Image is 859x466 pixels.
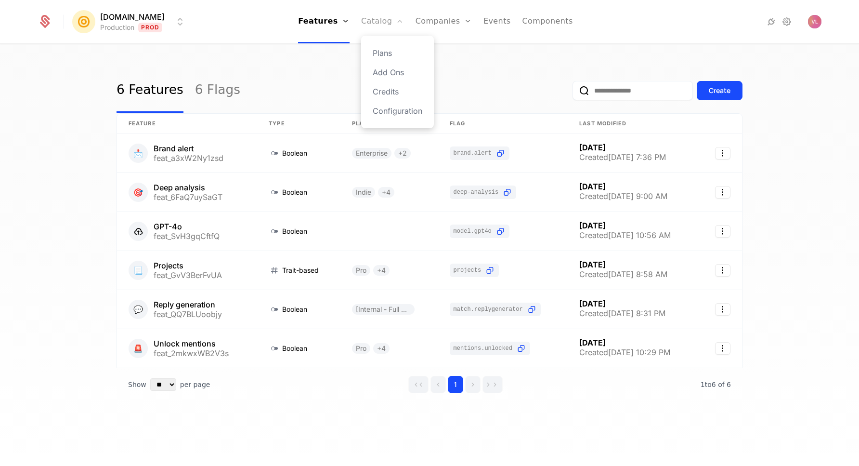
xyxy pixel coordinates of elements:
[482,376,503,393] button: Go to last page
[430,376,446,393] button: Go to previous page
[808,15,821,28] button: Open user button
[75,11,186,32] button: Select environment
[72,10,95,33] img: Mention.click
[138,23,163,32] span: Prod
[808,15,821,28] img: Vlad Len
[373,105,422,117] a: Configuration
[781,16,793,27] a: Settings
[715,225,730,238] button: Select action
[697,81,742,100] button: Create
[701,381,727,388] span: 1 to 6 of
[465,376,481,393] button: Go to next page
[100,11,165,23] span: [DOMAIN_NAME]
[715,303,730,316] button: Select action
[180,380,210,389] span: per page
[408,376,503,393] div: Page navigation
[195,68,240,113] a: 6 Flags
[373,86,422,97] a: Credits
[715,147,730,160] button: Select action
[408,376,429,393] button: Go to first page
[448,376,463,393] button: Go to page 1
[715,186,730,199] button: Select action
[701,381,731,388] span: 6
[117,368,742,401] div: Table pagination
[766,16,777,27] a: Integrations
[568,114,698,134] th: Last Modified
[100,23,134,32] div: Production
[373,67,422,78] a: Add Ons
[128,380,146,389] span: Show
[340,114,438,134] th: Plans
[117,68,183,113] a: 6 Features
[438,114,568,134] th: Flag
[150,378,176,391] select: Select page size
[715,264,730,277] button: Select action
[709,86,730,95] div: Create
[257,114,340,134] th: Type
[373,47,422,59] a: Plans
[117,114,257,134] th: Feature
[715,342,730,355] button: Select action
